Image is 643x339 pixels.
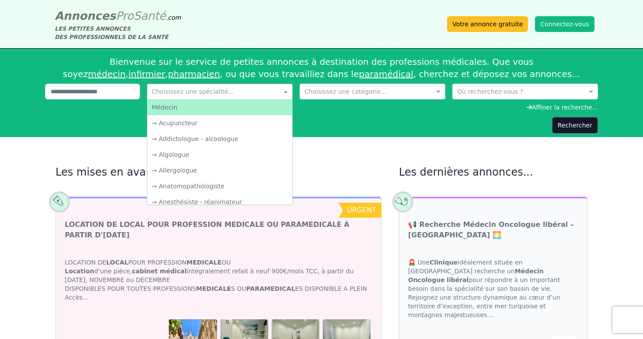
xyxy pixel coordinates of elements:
[55,25,181,41] div: LES PETITES ANNONCES DES PROFESSIONNELS DE LA SANTÉ
[515,268,544,275] strong: Médecin
[166,14,181,21] span: .com
[359,69,413,79] a: paramédical
[147,115,292,131] div: → Acupuncteur
[65,268,94,275] strong: Location
[147,162,292,178] div: → Allergologue
[147,147,292,162] div: → Algologue
[56,165,381,179] h2: Les mises en avant...
[246,285,295,292] strong: PARAMEDICAL
[430,259,458,266] strong: Clinique
[45,52,598,84] div: Bienvenue sur le service de petites annonces à destination des professions médicales. Que vous so...
[535,16,594,32] button: Connectez-vous
[45,103,598,112] div: Affiner la recherche...
[447,276,468,283] strong: libéral
[147,99,293,205] ng-dropdown-panel: Options list
[399,165,587,179] h2: Les dernières annonces...
[147,99,292,115] div: Médecin
[399,249,587,328] div: 🚨 Une idéalement située en [GEOGRAPHIC_DATA] recherche un pour répondre à un important besoin dan...
[447,16,528,32] a: Votre annonce gratuite
[133,9,166,22] span: Santé
[106,259,128,266] strong: LOCAL
[187,259,222,266] strong: MEDICALE
[56,249,381,311] div: LOCATION DE POUR PROFESSION OU d’une pièce, intégralement refait à neuf 900€/mois TCC, à partir d...
[88,69,126,79] a: médecin
[147,178,292,194] div: → Anatomopathologiste
[552,117,598,134] button: Rechercher
[65,219,372,240] a: LOCATION DE LOCAL POUR PROFESSION MEDICALE OU PARAMEDICALE A PARTIR D'[DATE]
[408,276,445,283] strong: Oncologue
[196,285,231,292] strong: MEDICALE
[128,69,165,79] a: infirmier
[132,268,187,275] strong: cabinet médical
[147,194,292,210] div: → Anesthésiste - réanimateur
[147,131,292,147] div: → Addictologue - alcoologue
[408,219,578,240] a: 📢 Recherche Médecin Oncologue libéral – [GEOGRAPHIC_DATA] 🌅
[347,206,376,214] span: urgent
[168,69,220,79] a: pharmacien
[55,9,116,22] span: Annonces
[55,9,181,22] a: AnnoncesProSanté.com
[116,9,134,22] span: Pro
